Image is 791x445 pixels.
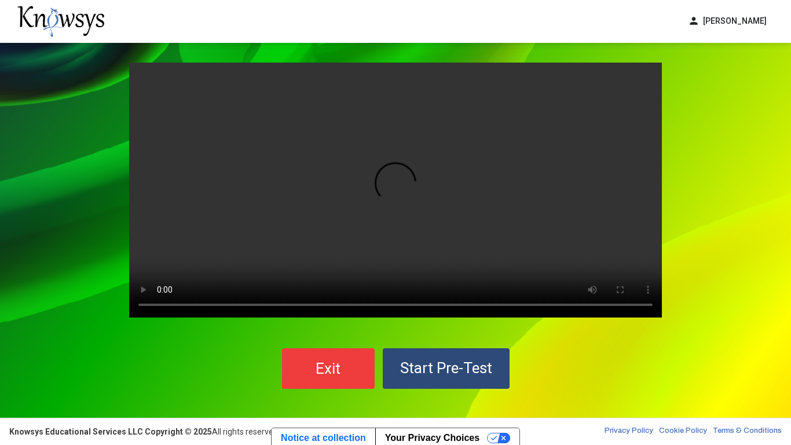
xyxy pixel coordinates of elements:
[316,360,340,377] span: Exit
[688,15,700,27] span: person
[659,426,707,437] a: Cookie Policy
[282,348,375,389] button: Exit
[129,63,662,318] video: Your browser does not support the video tag.
[605,426,653,437] a: Privacy Policy
[9,427,212,436] strong: Knowsys Educational Services LLC Copyright © 2025
[17,6,104,37] img: knowsys-logo.png
[9,426,280,437] div: All rights reserved.
[713,426,782,437] a: Terms & Conditions
[383,348,510,389] button: Start Pre-Test
[681,12,774,31] button: person[PERSON_NAME]
[400,359,492,377] span: Start Pre-Test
